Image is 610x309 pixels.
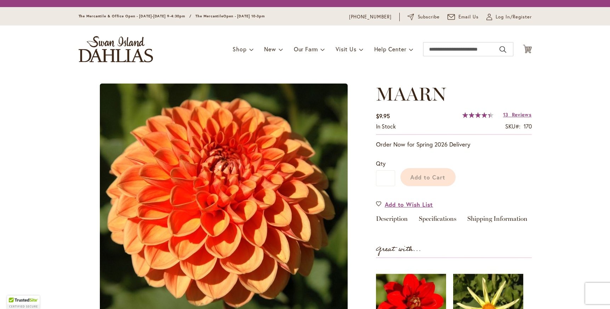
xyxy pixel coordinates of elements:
span: In stock [376,122,396,130]
span: The Mercantile & Office Open - [DATE]-[DATE] 9-4:30pm / The Mercantile [79,14,224,18]
span: Qty [376,160,386,167]
span: MAARN [376,83,446,105]
div: 170 [524,122,532,131]
button: Search [500,44,506,55]
span: Email Us [458,13,479,21]
span: Add to Wish List [385,200,433,208]
span: Subscribe [418,13,440,21]
a: Description [376,216,408,226]
a: Add to Wish List [376,200,433,208]
div: TrustedSite Certified [7,296,40,309]
div: 89% [462,112,494,118]
a: Email Us [447,13,479,21]
span: New [264,45,276,53]
a: Shipping Information [467,216,528,226]
span: Reviews [512,111,532,118]
div: Detailed Product Info [376,216,532,226]
span: 13 [503,111,508,118]
a: Subscribe [407,13,440,21]
span: Our Farm [294,45,318,53]
span: Log In/Register [496,13,532,21]
a: store logo [79,36,153,62]
a: Specifications [419,216,456,226]
a: [PHONE_NUMBER] [349,13,392,21]
span: Open - [DATE] 10-3pm [223,14,265,18]
strong: Great with... [376,244,421,255]
a: 13 Reviews [503,111,532,118]
span: Visit Us [336,45,356,53]
div: Availability [376,122,396,131]
a: Log In/Register [486,13,532,21]
strong: SKU [505,122,520,130]
span: $9.95 [376,112,390,120]
span: Shop [233,45,246,53]
p: Order Now for Spring 2026 Delivery [376,140,532,149]
span: Help Center [374,45,406,53]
